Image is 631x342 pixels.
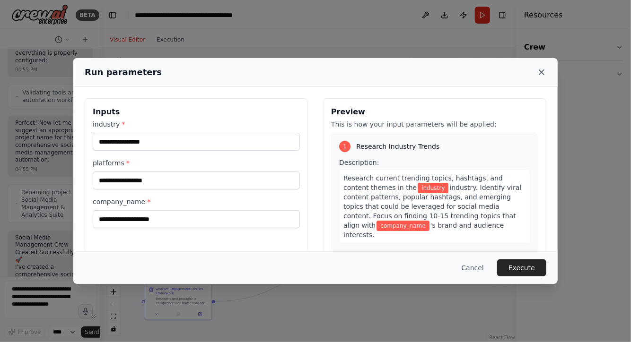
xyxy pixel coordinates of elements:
button: Cancel [454,259,491,276]
span: industry. Identify viral content patterns, popular hashtags, and emerging topics that could be le... [343,184,521,229]
span: Expected output: [339,250,396,258]
span: Variable: industry [418,183,448,193]
span: Variable: company_name [377,221,429,231]
label: company_name [93,197,300,206]
div: 1 [339,141,351,152]
button: Execute [497,259,546,276]
label: industry [93,120,300,129]
span: Research Industry Trends [356,142,439,151]
h3: Inputs [93,106,300,118]
p: This is how your input parameters will be applied: [331,120,538,129]
h2: Run parameters [85,66,162,79]
span: Description: [339,159,379,166]
h3: Preview [331,106,538,118]
span: Research current trending topics, hashtags, and content themes in the [343,174,503,191]
label: platforms [93,158,300,168]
